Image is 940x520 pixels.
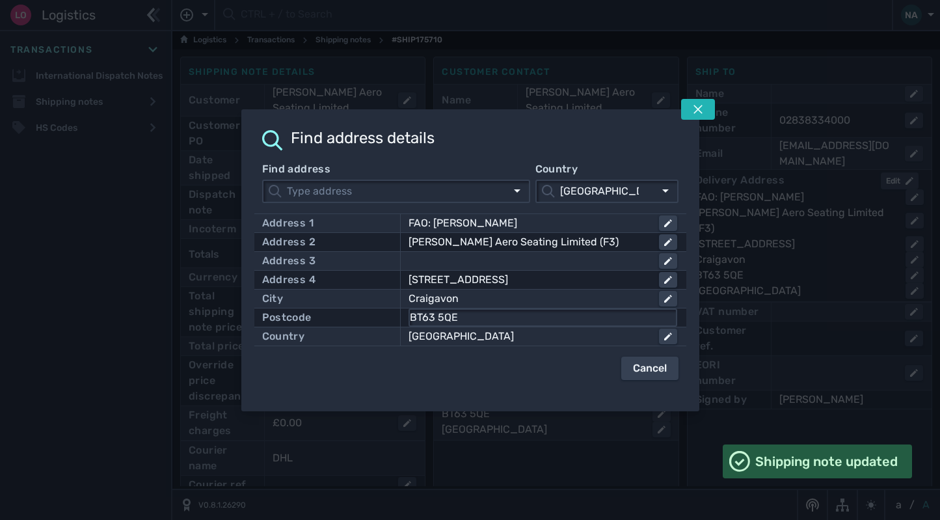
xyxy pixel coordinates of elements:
div: Postcode [262,310,312,325]
input: Country [555,181,654,202]
div: Address 1 [262,215,314,231]
div: Address 4 [262,272,316,288]
button: Tap escape key to close [681,99,715,120]
label: Find address [262,161,530,177]
span: Shipping note updated [755,452,898,471]
label: Country [535,161,678,177]
input: Find address [282,181,505,202]
div: [STREET_ADDRESS] [409,272,649,288]
button: Cancel [621,357,678,380]
div: [GEOGRAPHIC_DATA] [409,329,649,344]
div: [PERSON_NAME] Aero Seating Limited (F3) [409,234,649,250]
div: Country [262,329,305,344]
div: Craigavon [409,291,649,307]
div: Address 3 [262,253,316,269]
div: Address 2 [262,234,316,250]
h2: Find address details [291,130,435,146]
div: Cancel [633,361,667,376]
div: City [262,291,284,307]
div: FAO: [PERSON_NAME] [409,215,649,231]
